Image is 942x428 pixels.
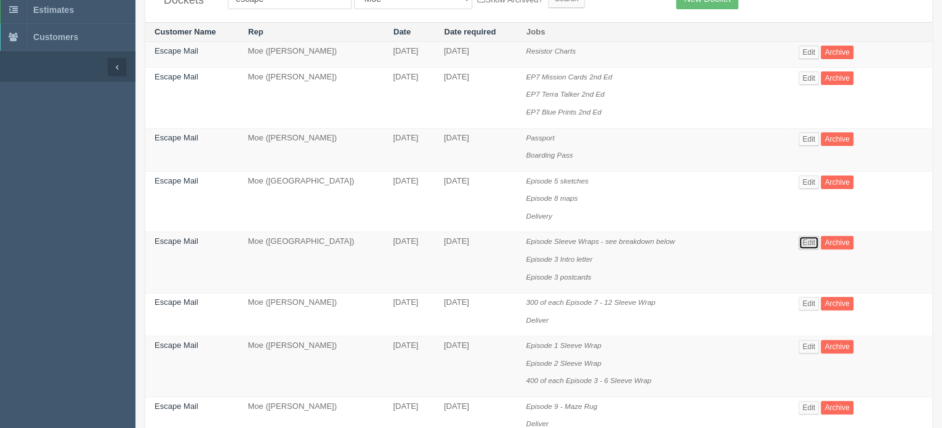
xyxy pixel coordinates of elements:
[155,133,198,142] a: Escape Mail
[435,171,517,232] td: [DATE]
[526,134,554,142] i: Passport
[238,293,384,336] td: Moe ([PERSON_NAME])
[238,232,384,293] td: Moe ([GEOGRAPHIC_DATA])
[799,236,819,249] a: Edit
[526,237,675,245] i: Episode Sleeve Wraps - see breakdown below
[526,90,604,98] i: EP7 Terra Talker 2nd Ed
[799,340,819,353] a: Edit
[238,42,384,68] td: Moe ([PERSON_NAME])
[155,46,198,55] a: Escape Mail
[821,236,853,249] a: Archive
[435,232,517,293] td: [DATE]
[384,128,434,171] td: [DATE]
[384,293,434,336] td: [DATE]
[821,401,853,414] a: Archive
[435,67,517,128] td: [DATE]
[435,293,517,336] td: [DATE]
[526,359,601,367] i: Episode 2 Sleeve Wrap
[526,255,592,263] i: Episode 3 Intro letter
[393,27,411,36] a: Date
[526,316,548,324] i: Deliver
[33,32,78,42] span: Customers
[799,297,819,310] a: Edit
[821,176,853,189] a: Archive
[435,128,517,171] td: [DATE]
[155,341,198,350] a: Escape Mail
[526,194,578,202] i: Episode 8 maps
[238,171,384,232] td: Moe ([GEOGRAPHIC_DATA])
[526,47,576,55] i: Resistor Charts
[238,336,384,397] td: Moe ([PERSON_NAME])
[799,132,819,146] a: Edit
[155,176,198,185] a: Escape Mail
[384,42,434,68] td: [DATE]
[526,298,655,306] i: 300 of each Episode 7 - 12 Sleeve Wrap
[799,401,819,414] a: Edit
[526,341,601,349] i: Episode 1 Sleeve Wrap
[155,402,198,411] a: Escape Mail
[821,340,853,353] a: Archive
[155,297,198,307] a: Escape Mail
[526,151,573,159] i: Boarding Pass
[526,73,612,81] i: EP7 Mission Cards 2nd Ed
[155,27,216,36] a: Customer Name
[526,376,651,384] i: 400 of each Episode 3 - 6 Sleeve Wrap
[526,108,601,116] i: EP7 Blue Prints 2nd Ed
[33,5,74,15] span: Estimates
[526,177,588,185] i: Episode 5 sketches
[526,402,597,410] i: Episode 9 - Maze Rug
[821,132,853,146] a: Archive
[821,46,853,59] a: Archive
[384,67,434,128] td: [DATE]
[155,72,198,81] a: Escape Mail
[384,336,434,397] td: [DATE]
[517,22,789,42] th: Jobs
[799,46,819,59] a: Edit
[821,297,853,310] a: Archive
[384,232,434,293] td: [DATE]
[435,336,517,397] td: [DATE]
[238,67,384,128] td: Moe ([PERSON_NAME])
[821,71,853,85] a: Archive
[799,71,819,85] a: Edit
[526,273,591,281] i: Episode 3 postcards
[444,27,496,36] a: Date required
[526,212,552,220] i: Delivery
[526,419,548,427] i: Deliver
[384,171,434,232] td: [DATE]
[799,176,819,189] a: Edit
[435,42,517,68] td: [DATE]
[248,27,264,36] a: Rep
[155,236,198,246] a: Escape Mail
[238,128,384,171] td: Moe ([PERSON_NAME])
